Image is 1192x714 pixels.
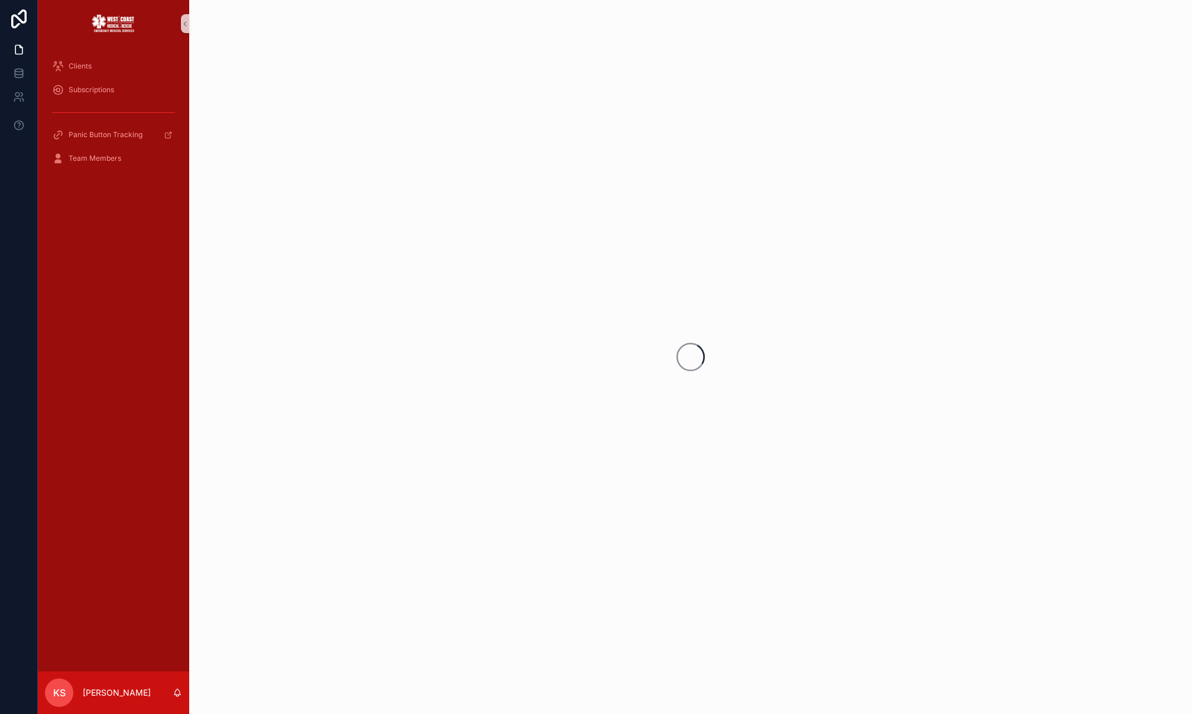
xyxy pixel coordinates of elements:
[45,79,182,100] a: Subscriptions
[45,148,182,169] a: Team Members
[69,85,114,95] span: Subscriptions
[45,124,182,145] a: Panic Button Tracking
[38,47,189,184] div: scrollable content
[83,687,151,699] p: [PERSON_NAME]
[69,130,142,139] span: Panic Button Tracking
[69,61,92,71] span: Clients
[45,56,182,77] a: Clients
[69,154,121,163] span: Team Members
[53,686,66,700] span: KS
[92,14,135,33] img: App logo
